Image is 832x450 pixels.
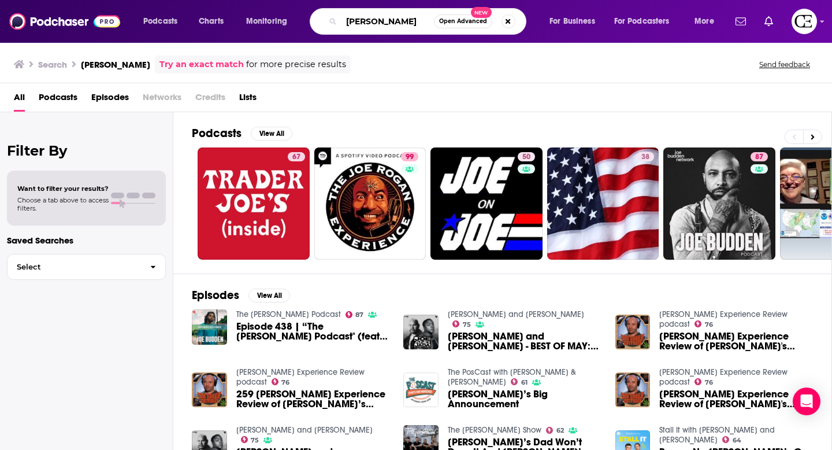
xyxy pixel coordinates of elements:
a: 62 [546,427,564,434]
a: Show notifications dropdown [760,12,778,31]
a: 99 [401,152,418,161]
a: PodcastsView All [192,126,292,141]
a: 75 [452,320,471,327]
span: Open Advanced [439,19,487,24]
span: [PERSON_NAME] Experience Review of [PERSON_NAME]'s impact on Hunting [659,389,813,409]
a: Stall It with Darren and Joe [659,425,775,445]
a: Joe’s Big Announcement [448,389,601,409]
a: Joe Rogan Experience Review podcast [659,367,788,387]
span: More [694,13,714,29]
span: 75 [463,322,471,327]
span: 64 [733,438,741,443]
a: The PosCast with Joe Posnanski & Michael Schur [448,367,576,387]
a: Joe and Jada [448,309,584,319]
span: 61 [521,380,528,385]
a: 259 Joe Rogan Experience Review of Joe’s Second Apology Video Et al. [236,389,390,409]
a: The Joe Budden Podcast [236,309,341,319]
img: Joe Rogan Experience Review of Joe's impact on comedy [615,315,651,350]
img: Episode 438 | “The Joe Budden Podcast" (feat. Joe’s Therapist) [192,309,227,345]
span: Logged in as cozyearthaudio [792,9,817,34]
span: 75 [251,438,259,443]
a: 76 [694,378,713,385]
span: Monitoring [246,13,287,29]
a: Episode 438 | “The Joe Budden Podcast" (feat. Joe’s Therapist) [236,322,390,341]
button: open menu [541,12,610,31]
a: Lists [239,88,257,112]
a: All [14,88,25,112]
a: 87 [751,152,768,161]
span: New [471,7,492,18]
span: 38 [641,152,649,163]
img: Joe’s Big Announcement [403,372,439,408]
img: 259 Joe Rogan Experience Review of Joe’s Second Apology Video Et al. [192,372,227,408]
span: 259 [PERSON_NAME] Experience Review of [PERSON_NAME]’s Second Apology Video Et al. [236,389,390,409]
span: [PERSON_NAME] and [PERSON_NAME] - BEST OF MAY: [PERSON_NAME] & Biggie stories, [PERSON_NAME]'s ic... [448,331,601,351]
a: Joe and Jada [236,425,373,435]
img: Podchaser - Follow, Share and Rate Podcasts [9,10,120,32]
span: Episode 438 | “The [PERSON_NAME] Podcast" (feat. [PERSON_NAME]’s Therapist) [236,322,390,341]
a: Episodes [91,88,129,112]
span: [PERSON_NAME]’s Big Announcement [448,389,601,409]
a: Joe Rogan Experience Review podcast [659,309,788,329]
a: The Joe Show [448,425,541,435]
span: For Business [549,13,595,29]
a: Podcasts [39,88,77,112]
button: Open AdvancedNew [434,14,492,28]
h2: Podcasts [192,126,242,141]
span: 76 [705,380,713,385]
input: Search podcasts, credits, & more... [341,12,434,31]
a: 50 [518,152,535,161]
a: 64 [722,436,741,443]
img: Joe Rogan Experience Review of Joe's impact on Hunting [615,372,651,408]
span: 76 [705,322,713,327]
a: Try an exact match [159,58,244,71]
h3: Search [38,59,67,70]
span: [PERSON_NAME] Experience Review of [PERSON_NAME]'s impact on comedy [659,331,813,351]
span: 50 [522,152,530,163]
h3: [PERSON_NAME] [81,59,150,70]
button: open menu [607,12,686,31]
span: Podcasts [143,13,177,29]
span: Charts [199,13,224,29]
a: 76 [694,320,713,327]
span: Credits [195,88,225,112]
a: 87 [346,311,364,318]
span: 87 [355,312,363,318]
a: Joe and Jada - BEST OF MAY: Tupac & Biggie stories, Jada's iconic Verzuz, Joe's courtside Knicks ... [448,331,601,351]
button: Select [7,254,166,280]
a: Charts [191,12,231,31]
span: 76 [281,380,289,385]
a: 75 [241,436,259,443]
button: open menu [135,12,192,31]
span: 99 [406,152,414,163]
a: 50 [430,147,543,260]
button: View All [251,127,292,141]
a: 87 [663,147,775,260]
a: Show notifications dropdown [731,12,751,31]
span: for more precise results [246,58,346,71]
button: open menu [686,12,729,31]
span: Select [8,263,141,271]
span: 87 [755,152,763,163]
h2: Episodes [192,288,239,303]
span: Networks [143,88,181,112]
a: 76 [272,378,290,385]
a: 61 [511,378,528,385]
a: 67 [288,152,305,161]
a: Joe Rogan Experience Review of Joe's impact on comedy [659,331,813,351]
img: Joe and Jada - BEST OF MAY: Tupac & Biggie stories, Jada's iconic Verzuz, Joe's courtside Knicks ... [403,315,439,350]
span: 62 [556,428,564,433]
div: Open Intercom Messenger [793,388,820,415]
span: Want to filter your results? [17,185,109,193]
span: 67 [292,152,300,163]
a: 67 [198,147,310,260]
button: Send feedback [756,60,814,69]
